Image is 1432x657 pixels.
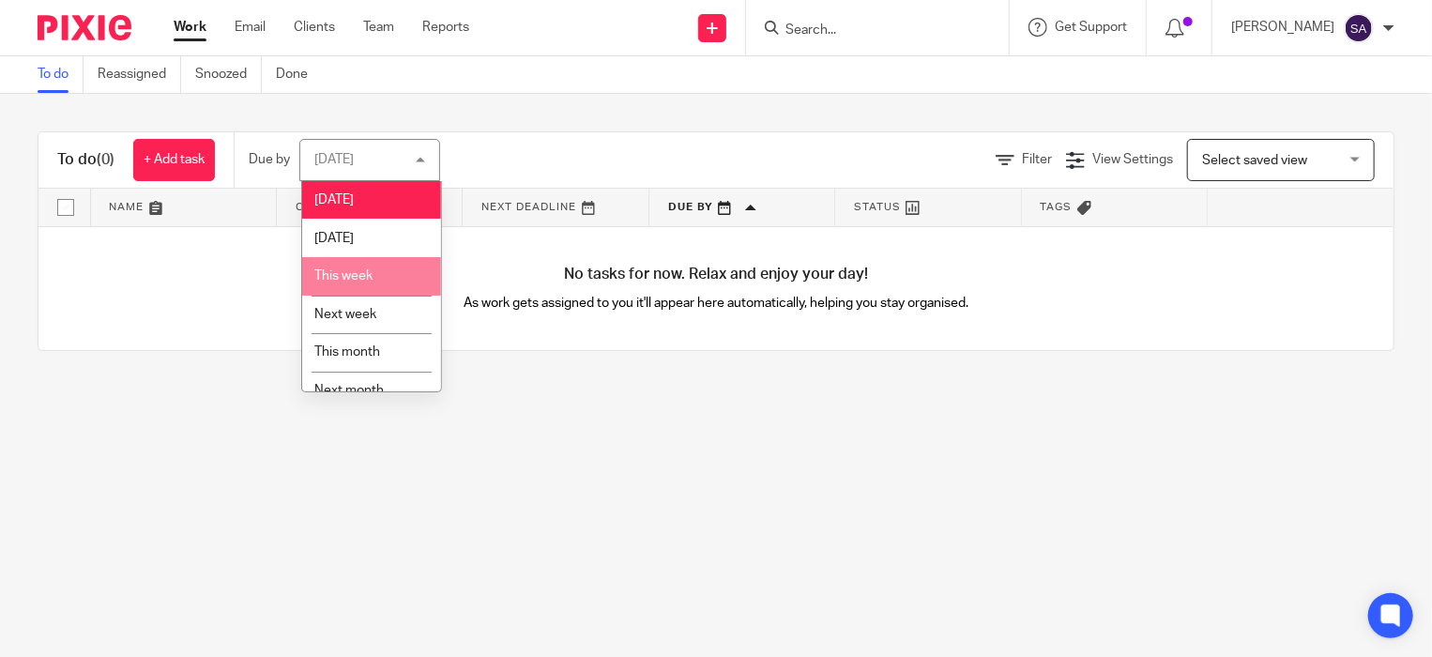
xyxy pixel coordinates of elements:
[38,56,84,93] a: To do
[97,152,114,167] span: (0)
[314,153,354,166] div: [DATE]
[98,56,181,93] a: Reassigned
[1055,21,1127,34] span: Get Support
[784,23,952,39] input: Search
[1202,154,1307,167] span: Select saved view
[377,294,1055,313] p: As work gets assigned to you it'll appear here automatically, helping you stay organised.
[314,193,354,206] span: [DATE]
[1092,153,1173,166] span: View Settings
[314,345,380,359] span: This month
[195,56,262,93] a: Snoozed
[1022,153,1052,166] span: Filter
[133,139,215,181] a: + Add task
[314,232,354,245] span: [DATE]
[294,18,335,37] a: Clients
[1231,18,1334,37] p: [PERSON_NAME]
[276,56,322,93] a: Done
[314,384,384,397] span: Next month
[235,18,266,37] a: Email
[57,150,114,170] h1: To do
[1344,13,1374,43] img: svg%3E
[314,308,376,321] span: Next week
[249,150,290,169] p: Due by
[38,15,131,40] img: Pixie
[363,18,394,37] a: Team
[1041,202,1073,212] span: Tags
[38,265,1394,284] h4: No tasks for now. Relax and enjoy your day!
[174,18,206,37] a: Work
[422,18,469,37] a: Reports
[314,269,373,283] span: This week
